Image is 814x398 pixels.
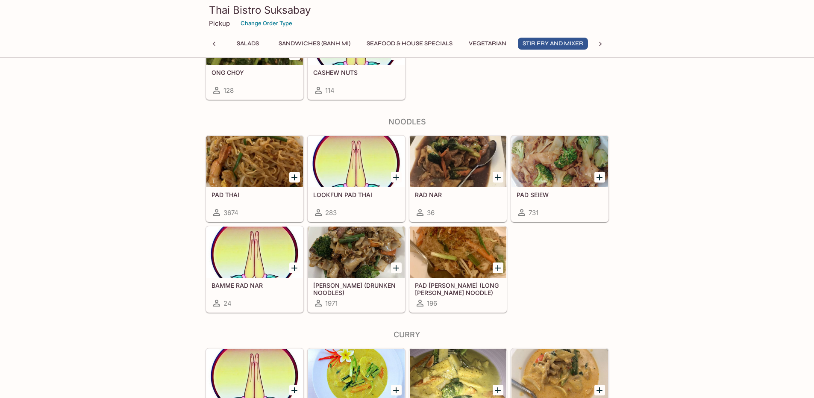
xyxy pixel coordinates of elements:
[518,38,588,50] button: Stir Fry and Mixer
[325,86,335,94] span: 114
[274,38,355,50] button: Sandwiches (Banh Mi)
[308,227,405,278] div: KEE MAO (DRUNKEN NOODLES)
[289,385,300,395] button: Add MASSAMAN
[212,282,298,289] h5: BAMME RAD NAR
[391,172,402,183] button: Add LOOKFUN PAD THAI
[308,226,405,313] a: [PERSON_NAME] (DRUNKEN NOODLES)1971
[237,17,296,30] button: Change Order Type
[223,86,234,94] span: 128
[410,227,506,278] div: PAD WOON SEN (LONG RICE NOODLE)
[308,136,405,222] a: LOOKFUN PAD THAI283
[529,209,538,217] span: 731
[415,191,501,198] h5: RAD NAR
[511,136,608,222] a: PAD SEIEW731
[409,226,507,313] a: PAD [PERSON_NAME] (LONG [PERSON_NAME] NOODLE)196
[313,69,400,76] h5: CASHEW NUTS
[362,38,457,50] button: Seafood & House Specials
[209,19,230,27] p: Pickup
[206,117,609,127] h4: Noodles
[206,227,303,278] div: BAMME RAD NAR
[212,69,298,76] h5: ONG CHOY
[289,172,300,183] button: Add PAD THAI
[511,136,608,187] div: PAD SEIEW
[391,262,402,273] button: Add KEE MAO (DRUNKEN NOODLES)
[206,330,609,339] h4: Curry
[410,136,506,187] div: RAD NAR
[229,38,267,50] button: Salads
[289,262,300,273] button: Add BAMME RAD NAR
[427,209,435,217] span: 36
[308,136,405,187] div: LOOKFUN PAD THAI
[313,191,400,198] h5: LOOKFUN PAD THAI
[209,3,605,17] h3: Thai Bistro Suksabay
[517,191,603,198] h5: PAD SEIEW
[313,282,400,296] h5: [PERSON_NAME] (DRUNKEN NOODLES)
[409,136,507,222] a: RAD NAR36
[212,191,298,198] h5: PAD THAI
[594,385,605,395] button: Add PINEAPPLE
[427,299,437,307] span: 196
[493,172,503,183] button: Add RAD NAR
[325,299,338,307] span: 1971
[391,385,402,395] button: Add YELLOW
[464,38,511,50] button: Vegetarian
[206,226,303,313] a: BAMME RAD NAR24
[223,209,238,217] span: 3674
[206,14,303,65] div: ONG CHOY
[594,172,605,183] button: Add PAD SEIEW
[206,136,303,222] a: PAD THAI3674
[493,262,503,273] button: Add PAD WOON SEN (LONG RICE NOODLE)
[415,282,501,296] h5: PAD [PERSON_NAME] (LONG [PERSON_NAME] NOODLE)
[223,299,232,307] span: 24
[308,14,405,65] div: CASHEW NUTS
[325,209,337,217] span: 283
[206,136,303,187] div: PAD THAI
[493,385,503,395] button: Add GREEN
